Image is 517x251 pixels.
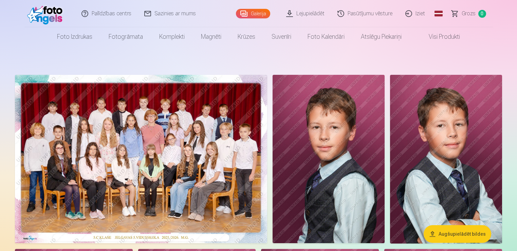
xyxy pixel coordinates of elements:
[151,27,193,46] a: Komplekti
[49,27,100,46] a: Foto izdrukas
[27,3,66,24] img: /fa1
[353,27,410,46] a: Atslēgu piekariņi
[100,27,151,46] a: Fotogrāmata
[478,10,486,18] span: 0
[410,27,468,46] a: Visi produkti
[263,27,299,46] a: Suvenīri
[299,27,353,46] a: Foto kalendāri
[424,225,491,243] button: Augšupielādēt bildes
[236,9,270,18] a: Galerija
[462,10,476,18] span: Grozs
[193,27,229,46] a: Magnēti
[229,27,263,46] a: Krūzes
